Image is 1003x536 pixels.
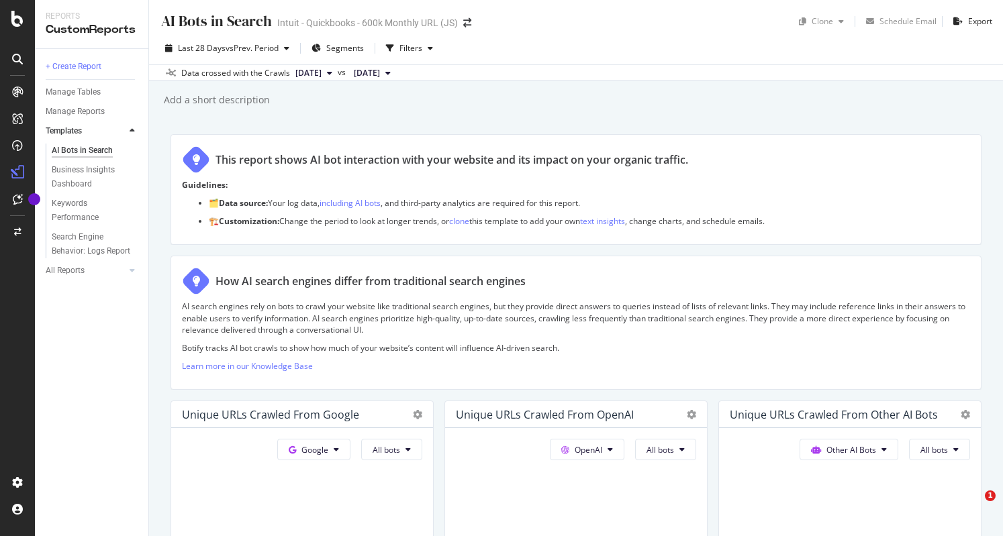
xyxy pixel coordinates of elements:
p: Botify tracks AI bot crawls to show how much of your website’s content will influence AI-driven s... [182,342,970,354]
strong: Customization: [219,215,279,227]
a: AI Bots in Search [52,144,139,158]
button: Google [277,439,350,460]
span: Other AI Bots [826,444,876,455]
a: Templates [46,124,126,138]
div: This report shows AI bot interaction with your website and its impact on your organic traffic.Gui... [171,134,982,245]
div: Reports [46,11,138,22]
button: Filters [381,38,438,59]
button: Other AI Bots [800,439,898,460]
div: This report shows AI bot interaction with your website and its impact on your organic traffic. [216,152,688,168]
div: CustomReports [46,22,138,38]
iframe: Intercom live chat [957,490,990,523]
div: Manage Tables [46,85,101,99]
div: Filters [399,42,422,54]
div: AI Bots in Search [160,11,272,32]
a: Keywords Performance [52,197,139,225]
a: + Create Report [46,60,139,74]
span: 2025 Aug. 29th [295,67,322,79]
button: Schedule Email [861,11,937,32]
div: Keywords Performance [52,197,127,225]
div: Search Engine Behavior: Logs Report [52,230,131,258]
span: Google [301,444,328,455]
div: How AI search engines differ from traditional search engines [216,274,526,289]
strong: Guidelines: [182,179,228,191]
button: All bots [909,439,970,460]
button: Segments [306,38,369,59]
a: including AI bots [320,197,381,209]
div: Templates [46,124,82,138]
p: 🏗️ Change the period to look at longer trends, or this template to add your own , change charts, ... [209,215,970,227]
div: All Reports [46,264,85,278]
span: 2025 Aug. 1st [354,67,380,79]
span: All bots [920,444,948,455]
span: OpenAI [575,444,602,455]
span: Segments [326,42,364,54]
span: vs Prev. Period [226,42,279,54]
span: 1 [985,490,996,501]
button: Export [948,11,992,32]
button: [DATE] [290,65,338,81]
div: Unique URLs Crawled from Other AI Bots [730,408,938,421]
div: How AI search engines differ from traditional search enginesAI search engines rely on bots to cra... [171,256,982,390]
p: 🗂️ Your log data, , and third-party analytics are required for this report. [209,197,970,209]
div: Data crossed with the Crawls [181,67,290,79]
div: Unique URLs Crawled from Google [182,408,359,421]
div: Clone [812,15,833,27]
a: Learn more in our Knowledge Base [182,360,313,372]
div: Tooltip anchor [28,193,40,205]
span: All bots [373,444,400,455]
div: Intuit - Quickbooks - 600k Monthly URL (JS) [277,16,458,30]
a: text insights [580,215,625,227]
button: Clone [794,11,849,32]
button: All bots [635,439,696,460]
div: Add a short description [162,93,270,107]
div: + Create Report [46,60,101,74]
a: clone [449,215,469,227]
a: Search Engine Behavior: Logs Report [52,230,139,258]
span: vs [338,66,348,78]
strong: Data source: [219,197,268,209]
div: Export [968,15,992,27]
div: Unique URLs Crawled from OpenAI [456,408,634,421]
button: Last 28 DaysvsPrev. Period [160,38,295,59]
span: All bots [647,444,674,455]
div: Schedule Email [879,15,937,27]
div: arrow-right-arrow-left [463,18,471,28]
div: Business Insights Dashboard [52,163,129,191]
a: Manage Tables [46,85,139,99]
span: Last 28 Days [178,42,226,54]
div: AI Bots in Search [52,144,113,158]
div: Manage Reports [46,105,105,119]
button: OpenAI [550,439,624,460]
p: AI search engines rely on bots to crawl your website like traditional search engines, but they pr... [182,301,970,335]
button: [DATE] [348,65,396,81]
a: Business Insights Dashboard [52,163,139,191]
a: All Reports [46,264,126,278]
a: Manage Reports [46,105,139,119]
button: All bots [361,439,422,460]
